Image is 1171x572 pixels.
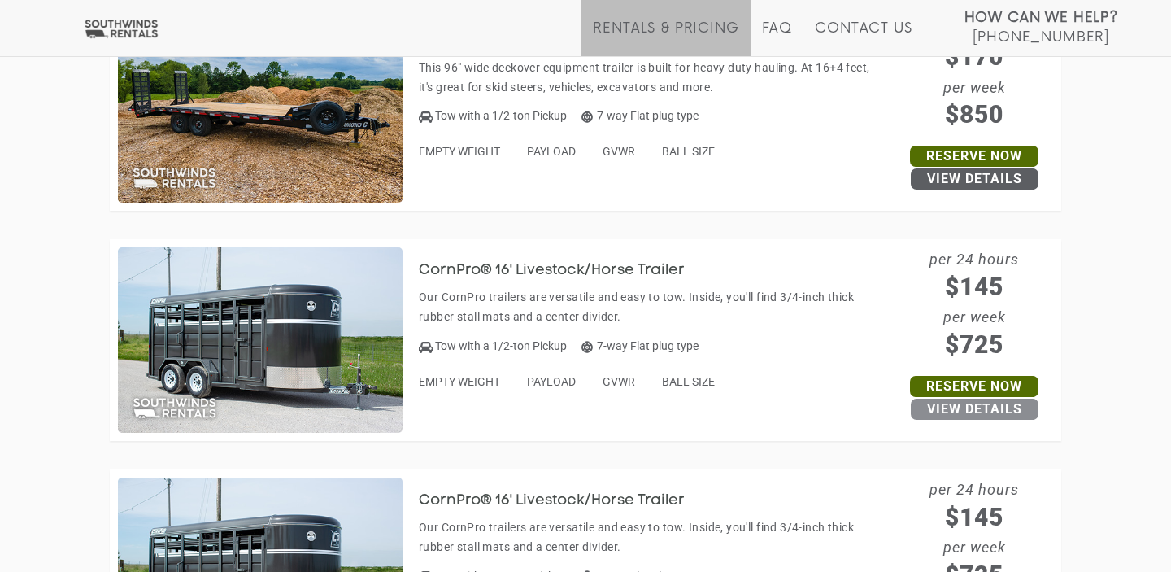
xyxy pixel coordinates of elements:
img: SW029 - Diamond C 16+4' Deckover Trailer [118,18,403,203]
img: SW037 - CornPro 16' Livestock/Horse Trailer [118,247,403,433]
span: $725 [895,326,1053,363]
span: PAYLOAD [527,375,576,388]
a: How Can We Help? [PHONE_NUMBER] [964,8,1118,44]
h3: CornPro® 16' Livestock/Horse Trailer [419,493,709,509]
span: $145 [895,269,1053,305]
span: [PHONE_NUMBER] [973,29,1109,46]
a: View Details [911,168,1038,190]
span: GVWR [603,145,635,158]
span: $145 [895,499,1053,535]
span: 7-way Flat plug type [581,109,699,122]
a: View Details [911,399,1038,420]
h3: CornPro® 16' Livestock/Horse Trailer [419,263,709,279]
span: Tow with a 1/2-ton Pickup [435,109,567,122]
span: PAYLOAD [527,145,576,158]
a: Reserve Now [910,146,1038,167]
a: CornPro® 16' Livestock/Horse Trailer [419,263,709,276]
span: BALL SIZE [662,375,715,388]
a: Reserve Now [910,376,1038,397]
a: Rentals & Pricing [593,20,738,56]
span: per 24 hours per week [895,18,1053,133]
span: 7-way Flat plug type [581,339,699,352]
span: GVWR [603,375,635,388]
img: Southwinds Rentals Logo [81,19,161,39]
span: Tow with a 1/2-ton Pickup [435,339,567,352]
p: This 96" wide deckover equipment trailer is built for heavy duty hauling. At 16+4 feet, it's grea... [419,58,886,97]
span: BALL SIZE [662,145,715,158]
strong: How Can We Help? [964,10,1118,26]
a: CornPro® 16' Livestock/Horse Trailer [419,493,709,506]
a: Contact Us [815,20,912,56]
a: FAQ [762,20,793,56]
p: Our CornPro trailers are versatile and easy to tow. Inside, you'll find 3/4-inch thick rubber sta... [419,517,886,557]
span: per 24 hours per week [895,247,1053,363]
span: $850 [895,96,1053,133]
span: EMPTY WEIGHT [419,145,500,158]
p: Our CornPro trailers are versatile and easy to tow. Inside, you'll find 3/4-inch thick rubber sta... [419,287,886,326]
span: EMPTY WEIGHT [419,375,500,388]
